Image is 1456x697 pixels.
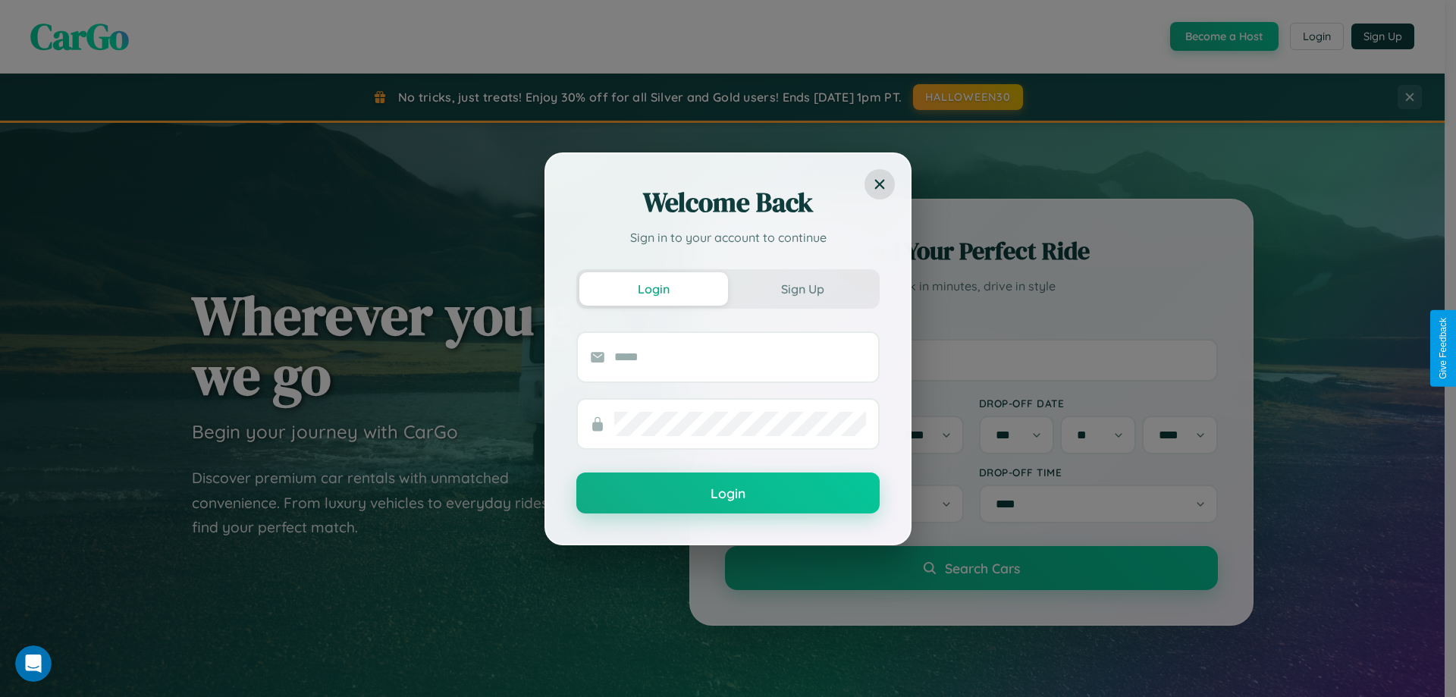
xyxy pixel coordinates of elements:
[728,272,877,306] button: Sign Up
[1438,318,1448,379] div: Give Feedback
[579,272,728,306] button: Login
[576,473,880,513] button: Login
[576,228,880,246] p: Sign in to your account to continue
[15,645,52,682] iframe: Intercom live chat
[576,184,880,221] h2: Welcome Back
